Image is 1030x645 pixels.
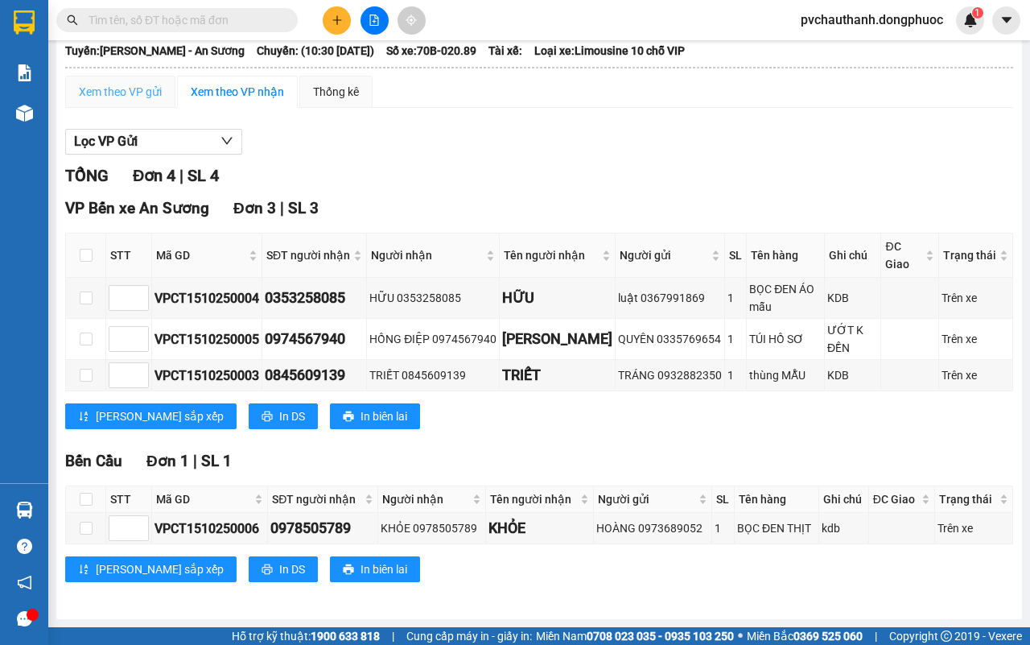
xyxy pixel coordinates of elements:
[249,556,318,582] button: printerIn DS
[78,411,89,424] span: sort-ascending
[152,319,262,360] td: VPCT1510250005
[500,360,616,391] td: TRIẾT
[819,486,869,513] th: Ghi chú
[311,630,380,643] strong: 1900 633 818
[156,246,245,264] span: Mã GD
[788,10,956,30] span: pvchauthanh.dongphuoc
[17,539,32,554] span: question-circle
[65,452,122,470] span: Bến Cầu
[502,328,612,350] div: [PERSON_NAME]
[587,630,734,643] strong: 0708 023 035 - 0935 103 250
[963,13,978,27] img: icon-new-feature
[5,104,168,114] span: [PERSON_NAME]:
[749,366,822,384] div: thùng MẪU
[313,83,359,101] div: Thống kê
[5,117,98,126] span: In ngày:
[827,289,878,307] div: KDB
[106,486,152,513] th: STT
[191,83,284,101] div: Xem theo VP nhận
[152,360,262,391] td: VPCT1510250003
[974,7,980,19] span: 1
[17,611,32,626] span: message
[398,6,426,35] button: aim
[79,83,162,101] div: Xem theo VP gửi
[381,519,483,537] div: KHỎE 0978505789
[156,490,251,508] span: Mã GD
[67,14,78,26] span: search
[712,486,735,513] th: SL
[220,134,233,147] span: down
[941,330,1010,348] div: Trên xe
[943,246,996,264] span: Trạng thái
[386,42,476,60] span: Số xe: 70B-020.89
[330,556,420,582] button: printerIn biên lai
[500,319,616,360] td: HỒNG ĐIỆP
[747,627,863,645] span: Miền Bắc
[618,330,722,348] div: QUYÊN 0335769654
[875,627,877,645] span: |
[127,26,216,46] span: Bến xe [GEOGRAPHIC_DATA]
[187,166,219,185] span: SL 4
[127,9,220,23] strong: ĐỒNG PHƯỚC
[80,102,169,114] span: VPCT1510250006
[939,490,996,508] span: Trạng thái
[127,48,221,68] span: 01 Võ Văn Truyện, KP.1, Phường 2
[133,166,175,185] span: Đơn 4
[490,490,577,508] span: Tên người nhận
[257,42,374,60] span: Chuyến: (10:30 [DATE])
[65,166,109,185] span: TỔNG
[288,199,319,217] span: SL 3
[827,366,878,384] div: KDB
[793,630,863,643] strong: 0369 525 060
[272,490,361,508] span: SĐT người nhận
[17,575,32,590] span: notification
[268,513,378,544] td: 0978505789
[146,452,189,470] span: Đơn 1
[262,360,367,391] td: 0845609139
[941,289,1010,307] div: Trên xe
[262,319,367,360] td: 0974567940
[620,246,708,264] span: Người gửi
[74,131,138,151] span: Lọc VP Gửi
[618,289,722,307] div: luật 0367991869
[825,234,881,278] th: Ghi chú
[941,631,952,642] span: copyright
[500,278,616,319] td: HỮU
[323,6,351,35] button: plus
[35,117,98,126] span: 10:26:25 [DATE]
[265,364,364,387] div: 0845609139
[885,238,922,273] span: ĐC Giao
[715,519,731,537] div: 1
[265,287,364,309] div: 0353258085
[96,407,224,425] span: [PERSON_NAME] sắp xếp
[618,366,722,384] div: TRÁNG 0932882350
[154,366,259,386] div: VPCT1510250003
[502,364,612,387] div: TRIẾT
[343,411,354,424] span: printer
[270,517,375,540] div: 0978505789
[16,64,33,81] img: solution-icon
[16,105,33,122] img: warehouse-icon
[504,246,599,264] span: Tên người nhận
[279,407,305,425] span: In DS
[727,366,744,384] div: 1
[65,129,242,155] button: Lọc VP Gửi
[536,627,734,645] span: Miền Nam
[65,44,245,57] b: Tuyến: [PERSON_NAME] - An Sương
[596,519,708,537] div: HOÀNG 0973689052
[232,627,380,645] span: Hỗ trợ kỹ thuật:
[488,517,591,540] div: KHỎE
[827,321,878,357] div: ƯỚT K ĐỀN
[360,6,389,35] button: file-add
[727,330,744,348] div: 1
[266,246,350,264] span: SĐT người nhận
[486,513,594,544] td: KHỎE
[735,486,818,513] th: Tên hàng
[725,234,747,278] th: SL
[371,246,483,264] span: Người nhận
[179,166,183,185] span: |
[406,14,417,26] span: aim
[488,42,522,60] span: Tài xế:
[360,560,407,578] span: In biên lai
[992,6,1020,35] button: caret-down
